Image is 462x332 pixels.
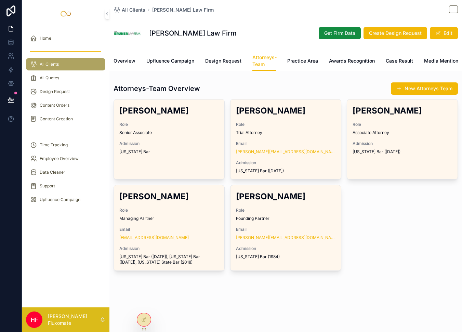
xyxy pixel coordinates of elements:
[353,149,452,155] span: [US_STATE] Bar ([DATE])
[386,55,413,68] a: Case Result
[146,57,194,64] span: Upfluence Campaign
[391,82,458,95] button: New Attorneys Team
[236,246,335,251] span: Admission
[152,6,214,13] a: [PERSON_NAME] Law Firm
[119,235,189,240] a: [EMAIL_ADDRESS][DOMAIN_NAME]
[114,84,200,93] h1: Attorneys-Team Overview
[252,51,276,71] a: Attorneys-Team
[353,141,452,146] span: Admission
[236,141,335,146] span: Email
[40,170,65,175] span: Data Cleaner
[236,216,335,221] span: Founding Partner
[252,54,276,68] span: Attorneys-Team
[430,27,458,39] button: Edit
[149,28,237,38] h1: [PERSON_NAME] Law Firm
[146,55,194,68] a: Upfluence Campaign
[236,105,335,116] h2: [PERSON_NAME]
[26,139,105,151] a: Time Tracking
[48,313,100,327] p: [PERSON_NAME] Fluxomate
[40,36,51,41] span: Home
[40,116,73,122] span: Content Creation
[347,99,458,180] a: [PERSON_NAME]RoleAssociate AttorneyAdmission[US_STATE] Bar ([DATE])
[287,55,318,68] a: Practice Area
[40,197,80,202] span: Upfluence Campaign
[26,85,105,98] a: Design Request
[236,168,335,174] span: [US_STATE] Bar ([DATE])
[114,57,135,64] span: Overview
[236,149,335,155] a: [PERSON_NAME][EMAIL_ADDRESS][DOMAIN_NAME]
[40,183,55,189] span: Support
[369,30,422,37] span: Create Design Request
[26,194,105,206] a: Upfluence Campaign
[319,27,361,39] button: Get Firm Data
[324,30,355,37] span: Get Firm Data
[287,57,318,64] span: Practice Area
[26,113,105,125] a: Content Creation
[119,191,219,202] h2: [PERSON_NAME]
[22,27,109,215] div: scrollable content
[26,32,105,44] a: Home
[386,57,413,64] span: Case Result
[26,58,105,70] a: All Clients
[119,208,219,213] span: Role
[114,185,225,271] a: [PERSON_NAME]RoleManaging PartnerEmail[EMAIL_ADDRESS][DOMAIN_NAME]Admission[US_STATE] Bar ([DATE]...
[205,57,241,64] span: Design Request
[236,227,335,232] span: Email
[119,254,219,265] span: [US_STATE] Bar ([DATE]), [US_STATE] Bar ([DATE]), [US_STATE] State Bar (2018)
[26,152,105,165] a: Employee Overview
[40,156,79,161] span: Employee Overview
[230,99,341,180] a: [PERSON_NAME]RoleTrial AttorneyEmail[PERSON_NAME][EMAIL_ADDRESS][DOMAIN_NAME]Admission[US_STATE] ...
[236,160,335,165] span: Admission
[353,130,452,135] span: Associate Attorney
[119,141,219,146] span: Admission
[119,227,219,232] span: Email
[31,316,38,324] span: HF
[119,149,219,155] span: [US_STATE] Bar
[364,27,427,39] button: Create Design Request
[236,122,335,127] span: Role
[40,62,59,67] span: All Clients
[114,6,145,13] a: All Clients
[40,103,69,108] span: Content Orders
[26,99,105,111] a: Content Orders
[122,6,145,13] span: All Clients
[236,191,335,202] h2: [PERSON_NAME]
[114,99,225,180] a: [PERSON_NAME]RoleSenior AssociateAdmission[US_STATE] Bar
[40,75,59,81] span: All Quotes
[40,142,68,148] span: Time Tracking
[230,185,341,271] a: [PERSON_NAME]RoleFounding PartnerEmail[PERSON_NAME][EMAIL_ADDRESS][DOMAIN_NAME]Admission[US_STATE...
[205,55,241,68] a: Design Request
[236,130,335,135] span: Trial Attorney
[329,55,375,68] a: Awards Recognition
[40,89,70,94] span: Design Request
[236,254,335,260] span: [US_STATE] Bar (1984)
[353,105,452,116] h2: [PERSON_NAME]
[236,208,335,213] span: Role
[119,216,219,221] span: Managing Partner
[26,180,105,192] a: Support
[26,72,105,84] a: All Quotes
[119,122,219,127] span: Role
[26,166,105,178] a: Data Cleaner
[119,130,219,135] span: Senior Associate
[114,55,135,68] a: Overview
[329,57,375,64] span: Awards Recognition
[60,8,71,19] img: App logo
[424,55,461,68] a: Media Mentions
[424,57,461,64] span: Media Mentions
[119,105,219,116] h2: [PERSON_NAME]
[353,122,452,127] span: Role
[236,235,335,240] a: [PERSON_NAME][EMAIL_ADDRESS][DOMAIN_NAME]
[119,246,219,251] span: Admission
